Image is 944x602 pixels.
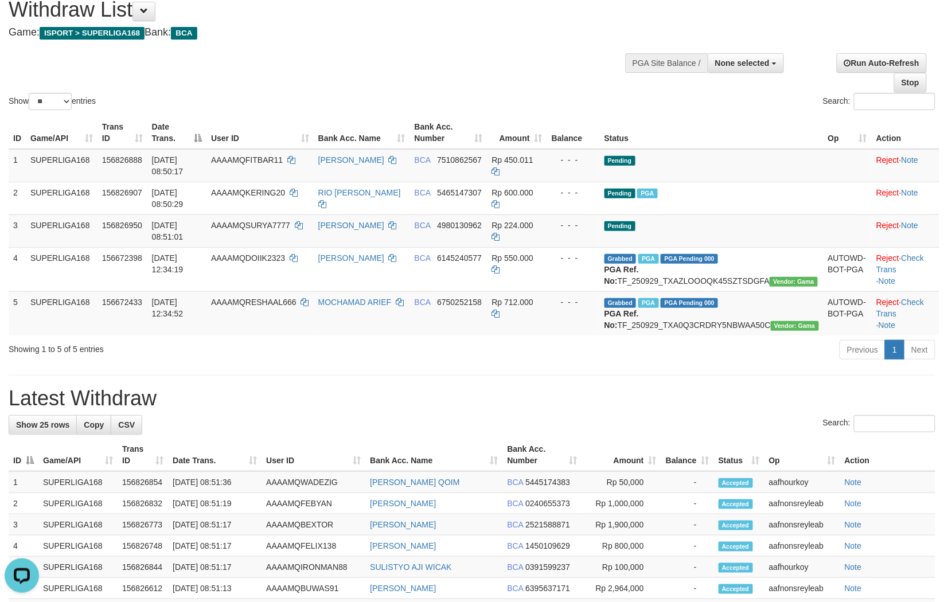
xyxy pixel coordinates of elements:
[508,499,524,508] span: BCA
[876,155,899,165] a: Reject
[102,298,142,307] span: 156672433
[661,514,714,535] td: -
[26,291,97,335] td: SUPERLIGA168
[824,291,872,335] td: AUTOWD-BOT-PGA
[845,499,862,508] a: Note
[637,189,657,198] span: Marked by aafnonsreyleab
[715,58,770,68] span: None selected
[638,254,658,264] span: Marked by aafsoycanthlai
[9,149,26,182] td: 1
[719,584,753,594] span: Accepted
[604,189,635,198] span: Pending
[370,541,436,550] a: [PERSON_NAME]
[840,340,886,359] a: Previous
[492,188,533,197] span: Rp 600.000
[211,155,283,165] span: AAAAMQFITBAR11
[415,298,431,307] span: BCA
[168,493,262,514] td: [DATE] 08:51:19
[552,187,595,198] div: - - -
[764,557,840,578] td: aafhourkoy
[508,562,524,572] span: BCA
[845,584,862,593] a: Note
[872,291,939,335] td: · ·
[719,542,753,552] span: Accepted
[719,478,753,488] span: Accepted
[764,439,840,471] th: Op: activate to sort column ascending
[168,439,262,471] th: Date Trans.: activate to sort column ascending
[9,493,38,514] td: 2
[604,265,639,286] b: PGA Ref. No:
[582,471,661,493] td: Rp 50,000
[168,514,262,535] td: [DATE] 08:51:17
[824,116,872,149] th: Op: activate to sort column ascending
[492,221,533,230] span: Rp 224.000
[872,116,939,149] th: Action
[262,471,365,493] td: AAAAMQWADEZIG
[152,298,184,318] span: [DATE] 12:34:52
[582,439,661,471] th: Amount: activate to sort column ascending
[211,221,290,230] span: AAAAMQSURYA7777
[370,584,436,593] a: [PERSON_NAME]
[262,439,365,471] th: User ID: activate to sort column ascending
[525,478,570,487] span: Copy 5445174383 to clipboard
[823,415,935,432] label: Search:
[410,116,487,149] th: Bank Acc. Number: activate to sort column ascending
[118,578,168,599] td: 156826612
[211,188,285,197] span: AAAAMQKERING20
[719,499,753,509] span: Accepted
[9,182,26,214] td: 2
[147,116,206,149] th: Date Trans.: activate to sort column descending
[604,156,635,166] span: Pending
[9,387,935,410] h1: Latest Withdraw
[492,253,533,263] span: Rp 550.000
[152,253,184,274] span: [DATE] 12:34:19
[370,520,436,529] a: [PERSON_NAME]
[262,535,365,557] td: AAAAMQFELIX138
[40,27,145,40] span: ISPORT > SUPERLIGA168
[206,116,314,149] th: User ID: activate to sort column ascending
[318,155,384,165] a: [PERSON_NAME]
[552,154,595,166] div: - - -
[764,493,840,514] td: aafnonsreyleab
[582,578,661,599] td: Rp 2,964,000
[97,116,147,149] th: Trans ID: activate to sort column ascending
[118,420,135,429] span: CSV
[845,562,862,572] a: Note
[9,291,26,335] td: 5
[168,535,262,557] td: [DATE] 08:51:17
[508,541,524,550] span: BCA
[604,254,637,264] span: Grabbed
[118,514,168,535] td: 156826773
[118,535,168,557] td: 156826748
[661,254,718,264] span: PGA Pending
[9,27,618,38] h4: Game: Bank:
[525,562,570,572] span: Copy 0391599237 to clipboard
[879,276,896,286] a: Note
[876,221,899,230] a: Reject
[152,155,184,176] span: [DATE] 08:50:17
[582,514,661,535] td: Rp 1,900,000
[9,514,38,535] td: 3
[437,221,482,230] span: Copy 4980130962 to clipboard
[604,298,637,308] span: Grabbed
[661,578,714,599] td: -
[872,182,939,214] td: ·
[582,557,661,578] td: Rp 100,000
[152,188,184,209] span: [DATE] 08:50:29
[102,188,142,197] span: 156826907
[38,557,118,578] td: SUPERLIGA168
[872,149,939,182] td: ·
[492,155,533,165] span: Rp 450.011
[894,73,927,92] a: Stop
[111,415,142,435] a: CSV
[318,253,384,263] a: [PERSON_NAME]
[876,298,924,318] a: Check Trans
[118,557,168,578] td: 156826844
[26,214,97,247] td: SUPERLIGA168
[318,188,401,197] a: RIO [PERSON_NAME]
[370,562,451,572] a: SULISTYO AJI WICAK
[604,221,635,231] span: Pending
[152,221,184,241] span: [DATE] 08:51:01
[902,221,919,230] a: Note
[879,320,896,330] a: Note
